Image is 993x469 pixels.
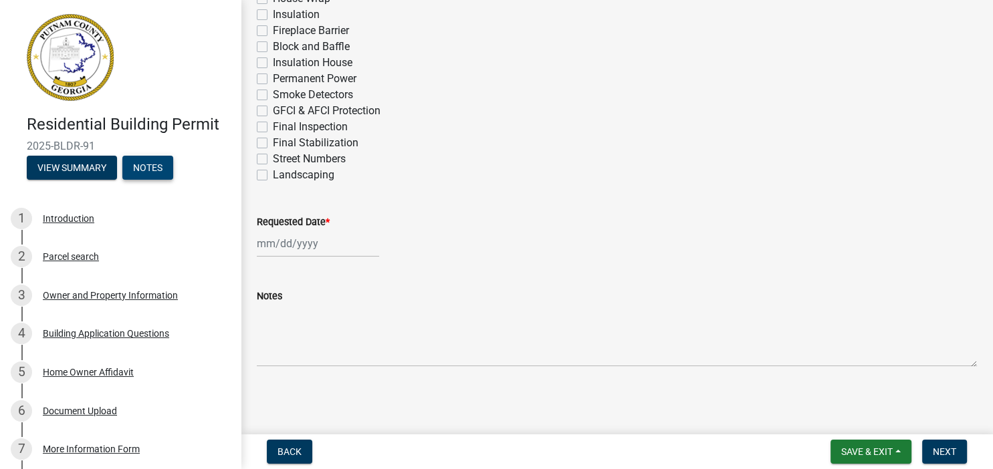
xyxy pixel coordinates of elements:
label: Fireplace Barrier [273,23,349,39]
label: Permanent Power [273,71,356,87]
label: Insulation [273,7,320,23]
label: Requested Date [257,218,330,227]
h4: Residential Building Permit [27,115,230,134]
button: Next [922,440,967,464]
input: mm/dd/yyyy [257,230,379,257]
img: Putnam County, Georgia [27,14,114,101]
div: 5 [11,361,32,383]
button: Notes [122,156,173,180]
button: View Summary [27,156,117,180]
label: Final Inspection [273,119,348,135]
label: Street Numbers [273,151,346,167]
div: Building Application Questions [43,329,169,338]
span: 2025-BLDR-91 [27,140,214,152]
div: 2 [11,246,32,267]
label: Landscaping [273,167,334,183]
label: Final Stabilization [273,135,358,151]
wm-modal-confirm: Notes [122,163,173,174]
wm-modal-confirm: Summary [27,163,117,174]
div: Parcel search [43,252,99,261]
span: Back [278,446,302,457]
div: 1 [11,208,32,229]
div: More Information Form [43,444,140,454]
div: Document Upload [43,406,117,416]
div: Owner and Property Information [43,291,178,300]
label: Block and Baffle [273,39,350,55]
button: Save & Exit [831,440,911,464]
div: Home Owner Affidavit [43,367,134,377]
label: Insulation House [273,55,352,71]
label: Smoke Detectors [273,87,353,103]
button: Back [267,440,312,464]
span: Next [933,446,956,457]
div: Introduction [43,214,94,223]
div: 3 [11,285,32,306]
div: 6 [11,400,32,422]
div: 4 [11,323,32,344]
div: 7 [11,438,32,460]
label: Notes [257,292,282,301]
span: Save & Exit [841,446,893,457]
label: GFCI & AFCI Protection [273,103,380,119]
